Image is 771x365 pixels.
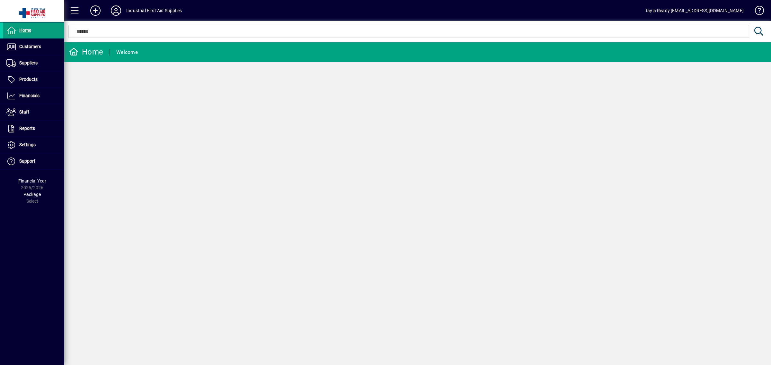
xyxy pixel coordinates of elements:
[19,93,40,98] span: Financials
[3,104,64,120] a: Staff
[19,158,35,164] span: Support
[645,5,744,16] div: Tayla Ready [EMAIL_ADDRESS][DOMAIN_NAME]
[18,178,46,183] span: Financial Year
[116,47,138,57] div: Welcome
[750,1,763,22] a: Knowledge Base
[3,88,64,104] a: Financials
[85,5,106,16] button: Add
[126,5,182,16] div: Industrial First Aid Supplies
[3,137,64,153] a: Settings
[23,192,41,197] span: Package
[3,121,64,137] a: Reports
[106,5,126,16] button: Profile
[19,126,35,131] span: Reports
[19,109,29,115] span: Staff
[3,72,64,88] a: Products
[19,60,38,65] span: Suppliers
[3,55,64,71] a: Suppliers
[3,39,64,55] a: Customers
[19,28,31,33] span: Home
[19,142,36,147] span: Settings
[19,77,38,82] span: Products
[69,47,103,57] div: Home
[19,44,41,49] span: Customers
[3,153,64,169] a: Support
